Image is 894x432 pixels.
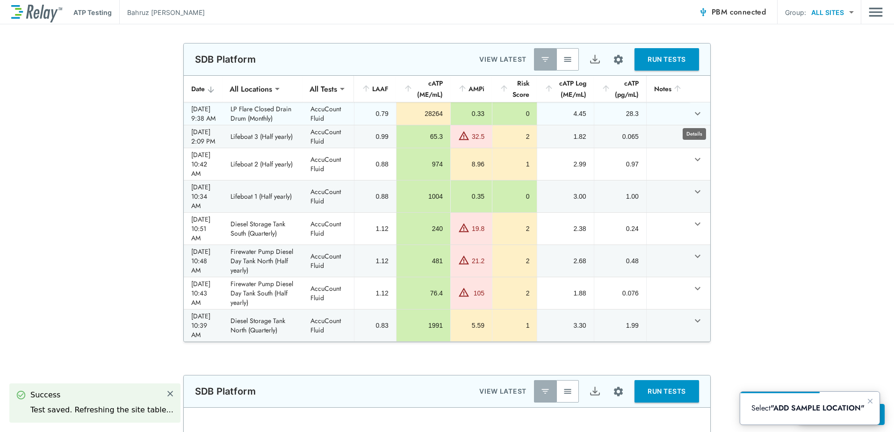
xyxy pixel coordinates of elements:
p: VIEW LATEST [479,54,526,65]
div: 1.88 [545,288,586,298]
img: Settings Icon [613,386,624,397]
td: Lifeboat 1 (Half yearly) [223,180,303,212]
div: [DATE] 10:51 AM [191,215,216,243]
button: Export [584,48,606,71]
div: 2.38 [545,224,586,233]
div: 105 [472,288,484,298]
td: LP Flare Closed Drain Drum (Monthly) [223,102,303,125]
div: 0.33 [458,109,484,118]
div: cATP (pg/mL) [601,78,639,100]
div: 0.35 [458,192,484,201]
td: AccuCount Fluid [303,277,354,309]
th: Date [184,76,223,102]
p: SDB Platform [195,386,256,397]
div: 8.96 [458,159,484,169]
img: Settings Icon [613,54,624,65]
div: 1004 [404,192,443,201]
img: LuminUltra Relay [11,2,62,22]
div: All Tests [303,79,344,98]
div: Notes [654,83,682,94]
div: 0.83 [362,321,389,330]
td: AccuCount Fluid [303,310,354,341]
button: expand row [690,248,706,264]
img: Export Icon [589,386,601,397]
div: 32.5 [472,132,484,141]
img: View All [563,55,572,64]
button: RUN TESTS [634,380,699,403]
div: Risk Score [499,78,529,100]
img: Warning [458,222,469,233]
td: Firewater Pump Diesel Day Tank South (Half yearly) [223,277,303,309]
p: Group: [785,7,806,17]
button: expand row [690,216,706,232]
td: AccuCount Fluid [303,245,354,277]
div: 0.24 [602,224,639,233]
div: 0.88 [362,192,389,201]
div: 0.076 [602,288,639,298]
div: Details [683,128,706,140]
div: cATP Log (ME/mL) [544,78,586,100]
div: 0.97 [602,159,639,169]
td: AccuCount Fluid [303,148,354,180]
img: View All [563,387,572,396]
img: Warning [458,254,469,266]
img: Warning [458,130,469,141]
button: expand row [690,281,706,296]
p: ATP Testing [73,7,112,17]
td: Diesel Storage Tank North (Quarterly) [223,310,303,341]
td: AccuCount Fluid [303,102,354,125]
td: Lifeboat 2 (Half yearly) [223,148,303,180]
div: 2 [500,224,529,233]
div: 0.99 [362,132,389,141]
div: 0.48 [602,256,639,266]
td: Diesel Storage Tank South (Quarterly) [223,213,303,245]
div: 1.82 [545,132,586,141]
table: sticky table [184,76,710,342]
div: Success [30,389,173,401]
div: [DATE] 2:09 PM [191,127,216,146]
div: 0.065 [602,132,639,141]
p: VIEW LATEST [479,386,526,397]
button: Site setup [606,379,631,404]
div: 481 [404,256,443,266]
img: Latest [541,387,550,396]
div: 28.3 [602,109,639,118]
button: PBM connected [695,3,770,22]
img: Warning [458,287,469,298]
p: SDB Platform [195,54,256,65]
div: 21.2 [472,256,484,266]
div: 28264 [404,109,443,118]
button: Main menu [869,3,883,21]
div: LAAF [361,83,389,94]
div: 2 [500,256,529,266]
div: 76.4 [404,288,443,298]
div: 240 [404,224,443,233]
div: 1991 [404,321,443,330]
div: 19.8 [472,224,484,233]
img: Close Icon [166,389,174,398]
div: 1.12 [362,256,389,266]
div: 0 [500,192,529,201]
iframe: bubble [740,392,880,425]
button: RUN TESTS [634,48,699,71]
img: Latest [541,55,550,64]
div: [DATE] 10:39 AM [191,311,216,339]
div: [DATE] 10:48 AM [191,247,216,275]
button: expand row [690,313,706,329]
p: Bahruz [PERSON_NAME] [127,7,205,17]
div: 3.30 [545,321,586,330]
div: 1.99 [602,321,639,330]
div: 65.3 [404,132,443,141]
div: 0 [500,109,529,118]
td: AccuCount Fluid [303,125,354,148]
td: Firewater Pump Diesel Day Tank North (Half yearly) [223,245,303,277]
div: 1.12 [362,224,389,233]
button: Site setup [606,47,631,72]
div: 5.59 [458,321,484,330]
